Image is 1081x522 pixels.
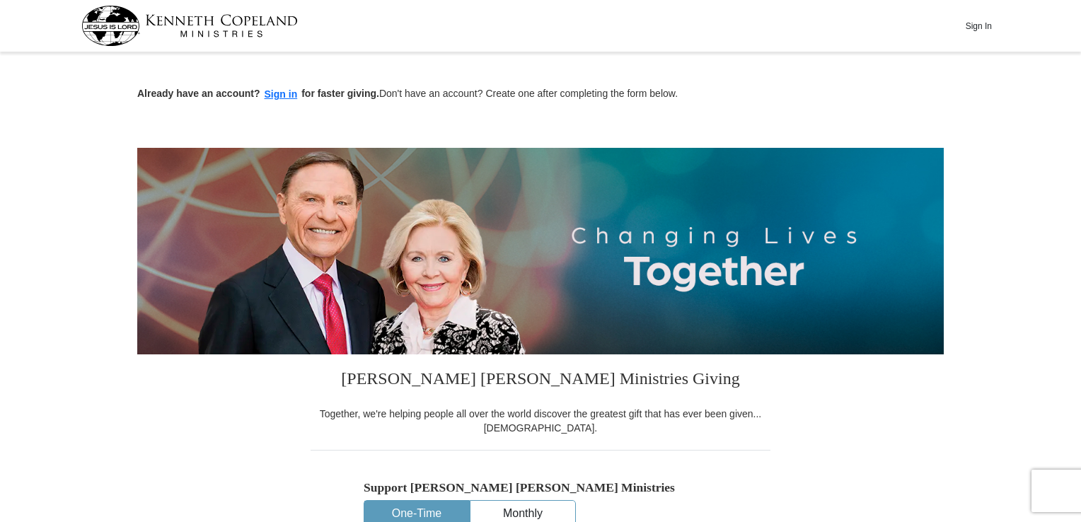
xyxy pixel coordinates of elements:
p: Don't have an account? Create one after completing the form below. [137,86,944,103]
h5: Support [PERSON_NAME] [PERSON_NAME] Ministries [364,480,717,495]
strong: Already have an account? for faster giving. [137,88,379,99]
div: Together, we're helping people all over the world discover the greatest gift that has ever been g... [311,407,770,435]
button: Sign In [957,15,1000,37]
h3: [PERSON_NAME] [PERSON_NAME] Ministries Giving [311,354,770,407]
img: kcm-header-logo.svg [81,6,298,46]
button: Sign in [260,86,302,103]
